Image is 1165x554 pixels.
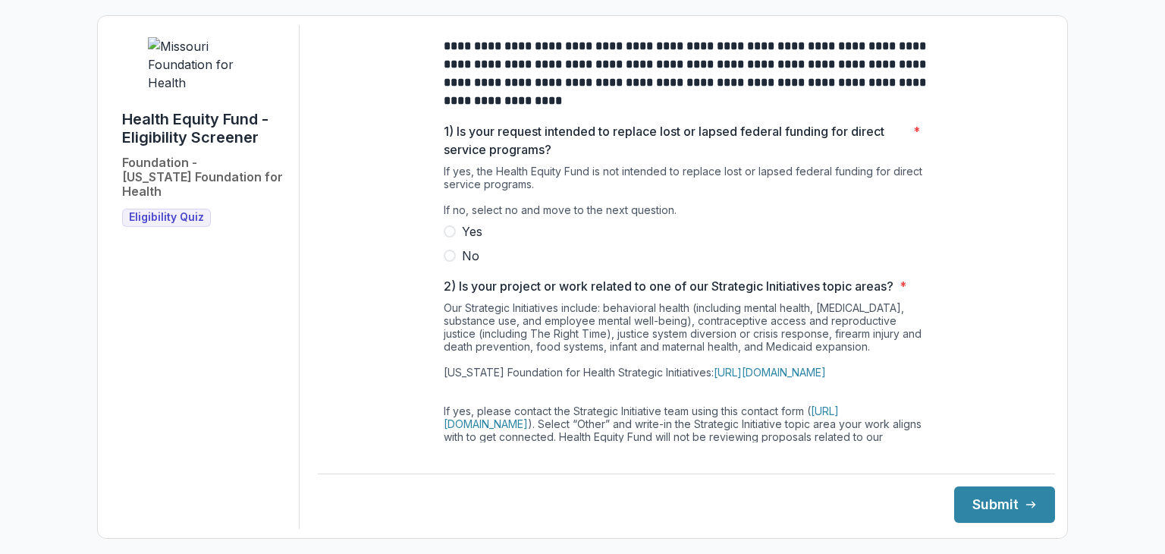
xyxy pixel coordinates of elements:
[714,366,826,379] a: [URL][DOMAIN_NAME]
[122,156,287,200] h2: Foundation - [US_STATE] Foundation for Health
[129,211,204,224] span: Eligibility Quiz
[444,277,893,295] p: 2) Is your project or work related to one of our Strategic Initiatives topic areas?
[462,247,479,265] span: No
[462,222,482,241] span: Yes
[444,165,929,222] div: If yes, the Health Equity Fund is not intended to replace lost or lapsed federal funding for dire...
[122,110,287,146] h1: Health Equity Fund - Eligibility Screener
[444,122,907,159] p: 1) Is your request intended to replace lost or lapsed federal funding for direct service programs?
[444,404,839,430] a: [URL][DOMAIN_NAME]
[444,301,929,488] div: Our Strategic Initiatives include: behavioral health (including mental health, [MEDICAL_DATA], su...
[954,486,1055,523] button: Submit
[148,37,262,92] img: Missouri Foundation for Health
